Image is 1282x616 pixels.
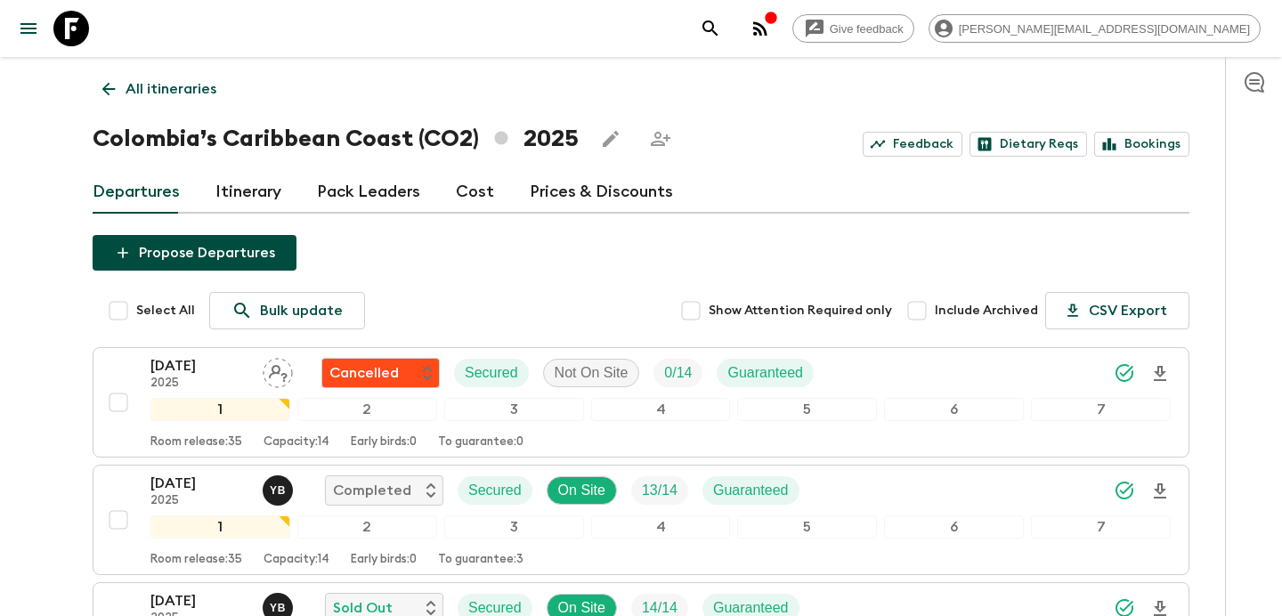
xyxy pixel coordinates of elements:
[438,435,523,450] p: To guarantee: 0
[1031,515,1171,539] div: 7
[709,302,892,320] span: Show Attention Required only
[935,302,1038,320] span: Include Archived
[444,515,584,539] div: 3
[93,171,180,214] a: Departures
[593,121,629,157] button: Edit this itinerary
[820,22,913,36] span: Give feedback
[263,481,296,495] span: Yohan Bayona
[150,435,242,450] p: Room release: 35
[1114,362,1135,384] svg: Synced Successfully
[737,398,877,421] div: 5
[727,362,803,384] p: Guaranteed
[260,300,343,321] p: Bulk update
[1149,481,1171,502] svg: Download Onboarding
[591,515,731,539] div: 4
[1094,132,1189,157] a: Bookings
[317,171,420,214] a: Pack Leaders
[1031,398,1171,421] div: 7
[884,515,1024,539] div: 6
[863,132,962,157] a: Feedback
[653,359,702,387] div: Trip Fill
[215,171,281,214] a: Itinerary
[456,171,494,214] a: Cost
[150,398,290,421] div: 1
[664,362,692,384] p: 0 / 14
[150,494,248,508] p: 2025
[136,302,195,320] span: Select All
[642,480,678,501] p: 13 / 14
[93,71,226,107] a: All itineraries
[297,398,437,421] div: 2
[150,553,242,567] p: Room release: 35
[737,515,877,539] div: 5
[263,598,296,612] span: Yohan Bayona
[631,476,688,505] div: Trip Fill
[558,480,605,501] p: On Site
[150,355,248,377] p: [DATE]
[264,553,329,567] p: Capacity: 14
[297,515,437,539] div: 2
[458,476,532,505] div: Secured
[884,398,1024,421] div: 6
[530,171,673,214] a: Prices & Discounts
[93,235,296,271] button: Propose Departures
[263,363,293,377] span: Assign pack leader
[329,362,399,384] p: Cancelled
[454,359,529,387] div: Secured
[351,553,417,567] p: Early birds: 0
[150,590,248,612] p: [DATE]
[547,476,617,505] div: On Site
[643,121,678,157] span: Share this itinerary
[93,347,1189,458] button: [DATE]2025Assign pack leaderFlash Pack cancellationSecuredNot On SiteTrip FillGuaranteed1234567Ro...
[150,377,248,391] p: 2025
[333,480,411,501] p: Completed
[438,553,523,567] p: To guarantee: 3
[321,358,440,388] div: Flash Pack cancellation
[150,515,290,539] div: 1
[713,480,789,501] p: Guaranteed
[468,480,522,501] p: Secured
[465,362,518,384] p: Secured
[591,398,731,421] div: 4
[150,473,248,494] p: [DATE]
[264,435,329,450] p: Capacity: 14
[93,121,579,157] h1: Colombia’s Caribbean Coast (CO2) 2025
[444,398,584,421] div: 3
[351,435,417,450] p: Early birds: 0
[970,132,1087,157] a: Dietary Reqs
[949,22,1260,36] span: [PERSON_NAME][EMAIL_ADDRESS][DOMAIN_NAME]
[126,78,216,100] p: All itineraries
[11,11,46,46] button: menu
[929,14,1261,43] div: [PERSON_NAME][EMAIL_ADDRESS][DOMAIN_NAME]
[555,362,629,384] p: Not On Site
[792,14,914,43] a: Give feedback
[1149,363,1171,385] svg: Download Onboarding
[93,465,1189,575] button: [DATE]2025Yohan BayonaCompletedSecuredOn SiteTrip FillGuaranteed1234567Room release:35Capacity:14...
[543,359,640,387] div: Not On Site
[270,601,286,615] p: Y B
[693,11,728,46] button: search adventures
[1045,292,1189,329] button: CSV Export
[1114,480,1135,501] svg: Synced Successfully
[209,292,365,329] a: Bulk update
